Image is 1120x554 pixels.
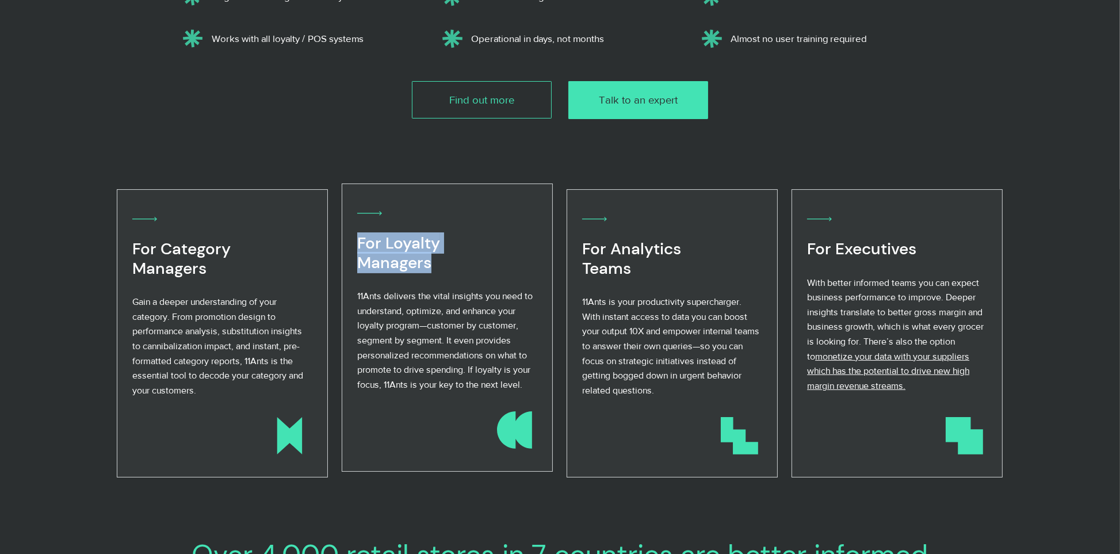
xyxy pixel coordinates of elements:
[212,33,421,44] p: Works with all loyalty / POS systems
[357,291,533,389] span: 11Ants delivers the vital insights you need to understand, optimize, and enhance your loyalty pro...
[807,351,969,391] span: monetize your data with your suppliers which has the potential to drive new high margin revenue s...
[132,238,231,279] span: For Category Managers
[807,238,916,259] span: For Executives
[357,252,431,273] span: Managers
[807,278,984,361] span: With better informed teams you can expect business performance to improve. Deeper insights transl...
[357,232,440,254] span: For Loyalty
[582,258,631,279] span: Teams
[731,33,940,44] p: Almost no user training required
[449,93,514,108] span: Find out more
[582,297,759,395] span: 11Ants is your productivity supercharger. With instant access to data you can boost your output 1...
[582,238,681,259] span: For Analytics
[599,93,678,108] span: Talk to an expert
[132,297,303,395] span: Gain a deeper understanding of your category. From promotion design to performance analysis, subs...
[471,33,681,44] p: Operational in days, not months
[412,81,552,119] a: Find out more
[568,81,708,119] a: Talk to an expert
